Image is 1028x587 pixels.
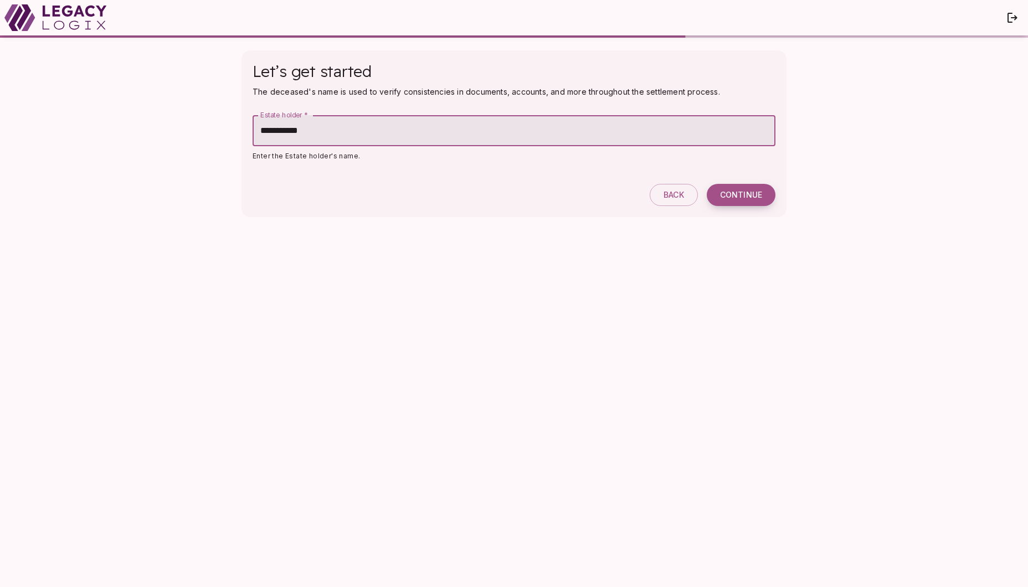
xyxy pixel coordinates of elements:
span: The deceased's name is used to verify consistencies in documents, accounts, and more throughout t... [253,87,720,96]
button: Continue [707,184,775,206]
label: Estate holder [260,110,308,120]
button: Back [650,184,698,206]
span: Enter the Estate holder's name. [253,152,360,160]
span: Back [664,190,684,200]
span: Let’s get started [253,61,372,81]
span: Continue [720,190,762,200]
